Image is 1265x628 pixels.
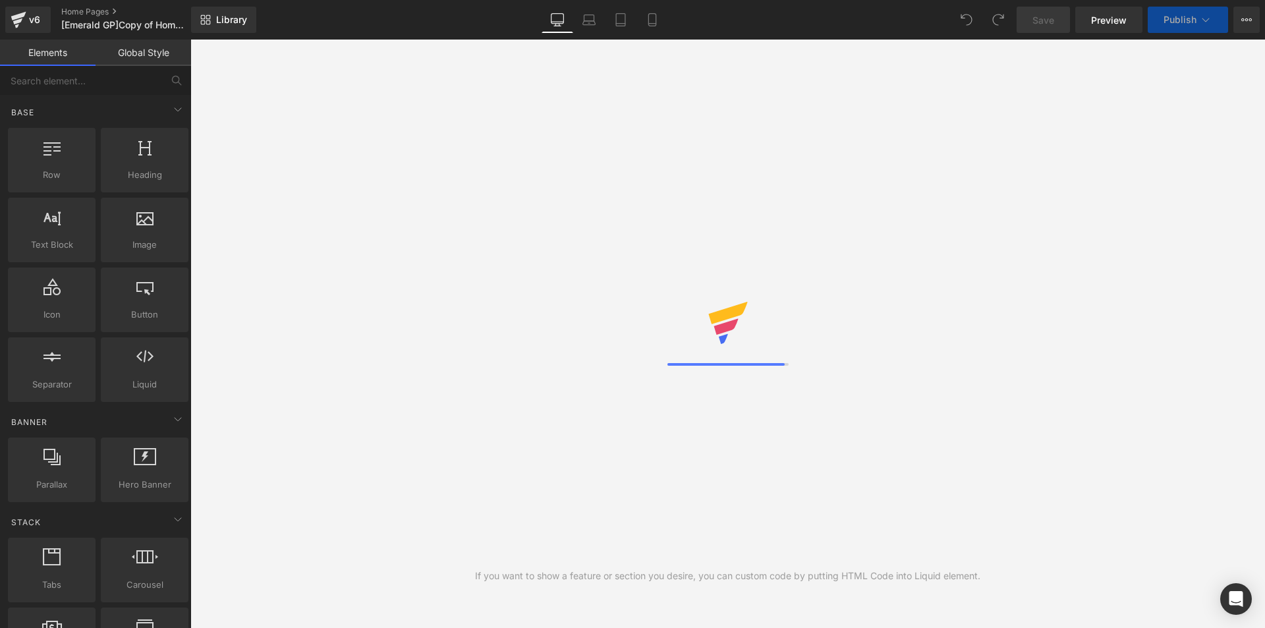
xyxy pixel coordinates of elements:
a: Global Style [96,40,191,66]
div: If you want to show a feature or section you desire, you can custom code by putting HTML Code int... [475,569,980,583]
span: Parallax [12,478,92,492]
span: Liquid [105,378,184,391]
span: Image [105,238,184,252]
span: Carousel [105,578,184,592]
a: Mobile [636,7,668,33]
span: Row [12,168,92,182]
button: Redo [985,7,1011,33]
a: Preview [1075,7,1142,33]
div: Open Intercom Messenger [1220,583,1252,615]
span: [Emerald GP]Copy of Home Page [61,20,188,30]
span: Preview [1091,13,1127,27]
span: Separator [12,378,92,391]
span: Heading [105,168,184,182]
span: Text Block [12,238,92,252]
div: v6 [26,11,43,28]
span: Tabs [12,578,92,592]
a: Tablet [605,7,636,33]
span: Hero Banner [105,478,184,492]
span: Library [216,14,247,26]
a: Desktop [542,7,573,33]
span: Button [105,308,184,322]
span: Banner [10,416,49,428]
a: Laptop [573,7,605,33]
span: Stack [10,516,42,528]
button: More [1233,7,1260,33]
a: Home Pages [61,7,213,17]
button: Undo [953,7,980,33]
button: Publish [1148,7,1228,33]
a: v6 [5,7,51,33]
span: Base [10,106,36,119]
span: Publish [1164,14,1196,25]
a: New Library [191,7,256,33]
span: Save [1032,13,1054,27]
span: Icon [12,308,92,322]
